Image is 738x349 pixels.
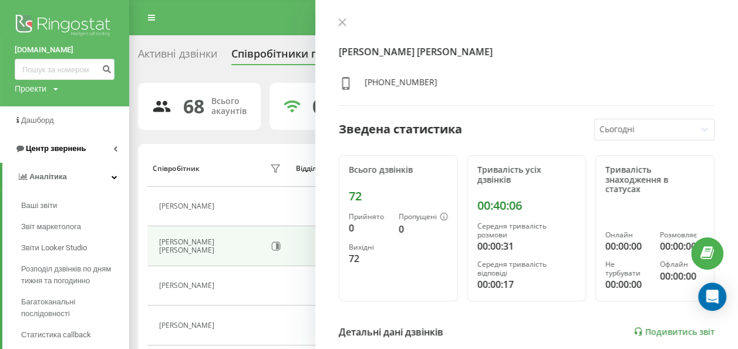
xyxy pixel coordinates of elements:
[21,324,129,345] a: Статистика callback
[26,144,86,153] span: Центр звернень
[399,222,448,236] div: 0
[399,213,448,222] div: Пропущені
[477,199,577,213] div: 00:40:06
[15,59,114,80] input: Пошук за номером
[477,277,577,291] div: 00:00:17
[477,165,577,185] div: Тривалість усіх дзвінків
[159,202,217,210] div: [PERSON_NAME]
[159,321,217,330] div: [PERSON_NAME]
[159,281,217,290] div: [PERSON_NAME]
[21,200,57,212] span: Ваші звіти
[21,237,129,259] a: Звіти Looker Studio
[21,195,129,216] a: Ваші звіти
[29,172,67,181] span: Аналiтика
[349,243,389,251] div: Вихідні
[312,95,323,118] div: 0
[605,231,650,239] div: Онлайн
[211,96,247,116] div: Всього акаунтів
[698,283,726,311] div: Open Intercom Messenger
[605,165,705,194] div: Тривалість знаходження в статусах
[349,251,389,266] div: 72
[21,116,54,125] span: Дашборд
[660,231,705,239] div: Розмовляє
[660,269,705,283] div: 00:00:00
[21,296,123,320] span: Багатоканальні послідовності
[296,165,316,173] div: Відділ
[349,165,448,175] div: Всього дзвінків
[365,76,437,93] div: [PHONE_NUMBER]
[339,45,715,59] h4: [PERSON_NAME] [PERSON_NAME]
[2,163,129,191] a: Аналiтика
[605,260,650,277] div: Не турбувати
[477,222,577,239] div: Середня тривалість розмови
[477,239,577,253] div: 00:00:31
[21,291,129,324] a: Багатоканальні послідовності
[349,189,448,203] div: 72
[349,213,389,221] div: Прийнято
[339,120,462,138] div: Зведена статистика
[15,83,46,95] div: Проекти
[15,44,114,56] a: [DOMAIN_NAME]
[21,242,87,254] span: Звіти Looker Studio
[349,221,389,235] div: 0
[477,260,577,277] div: Середня тривалість відповіді
[21,216,129,237] a: Звіт маркетолога
[153,165,199,173] div: Співробітник
[183,95,204,118] div: 68
[21,221,81,233] span: Звіт маркетолога
[231,48,353,66] div: Співробітники проєкту
[660,239,705,253] div: 00:00:00
[21,329,91,341] span: Статистика callback
[660,260,705,269] div: Офлайн
[339,325,443,339] div: Детальні дані дзвінків
[21,263,123,287] span: Розподіл дзвінків по дням тижня та погодинно
[605,239,650,253] div: 00:00:00
[15,12,114,41] img: Ringostat logo
[633,327,715,337] a: Подивитись звіт
[605,277,650,291] div: 00:00:00
[21,259,129,291] a: Розподіл дзвінків по дням тижня та погодинно
[138,48,217,66] div: Активні дзвінки
[159,238,265,255] div: [PERSON_NAME] [PERSON_NAME]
